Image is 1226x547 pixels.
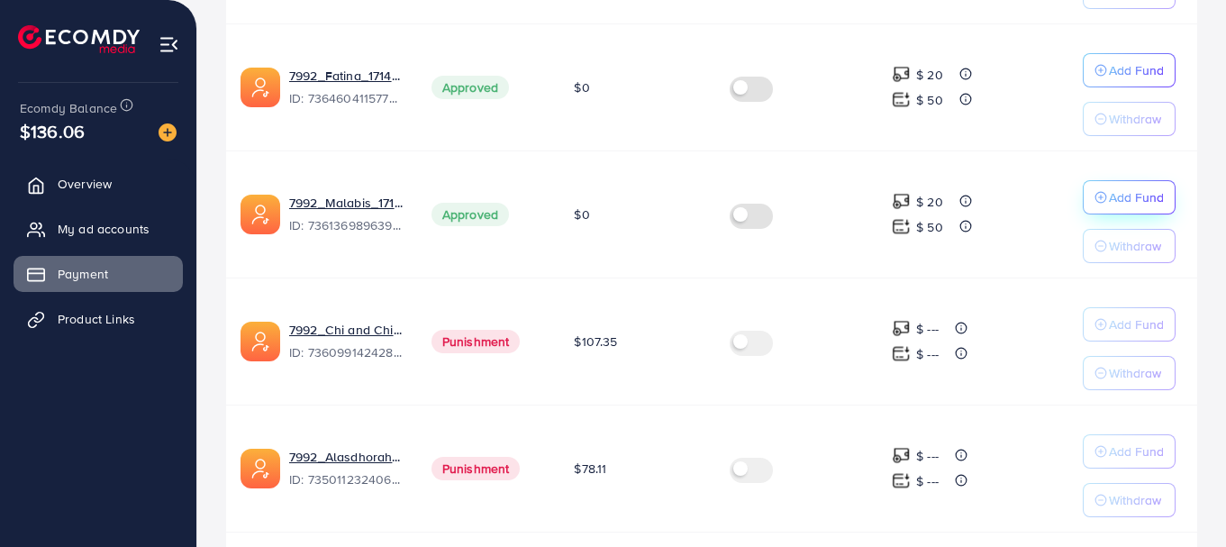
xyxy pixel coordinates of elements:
p: $ --- [916,318,939,340]
iframe: Chat [1149,466,1212,533]
p: $ 50 [916,89,943,111]
img: logo [18,25,140,53]
div: <span class='underline'>7992_Malabis_1713952512765</span></br>7361369896393097217 [289,194,403,235]
button: Add Fund [1083,180,1176,214]
img: top-up amount [892,319,911,338]
p: Add Fund [1109,441,1164,462]
p: Withdraw [1109,489,1161,511]
a: 7992_Malabis_1713952512765 [289,194,403,212]
img: top-up amount [892,344,911,363]
p: $ 50 [916,216,943,238]
p: $ 20 [916,64,943,86]
p: $ --- [916,445,939,467]
p: Withdraw [1109,108,1161,130]
p: Add Fund [1109,59,1164,81]
img: top-up amount [892,446,911,465]
span: Approved [431,76,509,99]
button: Add Fund [1083,434,1176,469]
p: $ --- [916,343,939,365]
span: $107.35 [574,333,617,351]
span: ID: 7360991424281870353 [289,343,403,361]
p: $ --- [916,470,939,492]
span: ID: 7361369896393097217 [289,216,403,234]
span: Product Links [58,310,135,328]
button: Withdraw [1083,229,1176,263]
span: Ecomdy Balance [20,99,117,117]
a: 7992_Fatina_1714705522146 [289,67,403,85]
div: <span class='underline'>7992_Fatina_1714705522146</span></br>7364604115772538897 [289,67,403,108]
img: top-up amount [892,217,911,236]
a: Overview [14,166,183,202]
span: My ad accounts [58,220,150,238]
a: Payment [14,256,183,292]
img: ic-ads-acc.e4c84228.svg [241,195,280,234]
span: Payment [58,265,108,283]
a: My ad accounts [14,211,183,247]
span: $0 [574,78,589,96]
div: <span class='underline'>7992_Chi and Chi_1713864392481</span></br>7360991424281870353 [289,321,403,362]
span: ID: 7350112324067540993 [289,470,403,488]
p: $ 20 [916,191,943,213]
img: top-up amount [892,65,911,84]
a: Product Links [14,301,183,337]
span: $136.06 [20,118,85,144]
button: Withdraw [1083,102,1176,136]
div: <span class='underline'>7992_Alasdhorah_1711331414625</span></br>7350112324067540993 [289,448,403,489]
img: top-up amount [892,192,911,211]
span: Overview [58,175,112,193]
button: Add Fund [1083,53,1176,87]
span: ID: 7364604115772538897 [289,89,403,107]
span: Punishment [431,457,521,480]
span: $0 [574,205,589,223]
img: ic-ads-acc.e4c84228.svg [241,449,280,488]
p: Add Fund [1109,187,1164,208]
p: Withdraw [1109,362,1161,384]
img: top-up amount [892,90,911,109]
button: Add Fund [1083,307,1176,342]
img: top-up amount [892,471,911,490]
span: Punishment [431,330,521,353]
img: ic-ads-acc.e4c84228.svg [241,322,280,361]
p: Add Fund [1109,314,1164,335]
p: Withdraw [1109,235,1161,257]
a: 7992_Alasdhorah_1711331414625 [289,448,403,466]
a: 7992_Chi and Chi_1713864392481 [289,321,403,339]
img: menu [159,34,179,55]
span: $78.11 [574,460,606,478]
span: Approved [431,203,509,226]
button: Withdraw [1083,483,1176,517]
img: ic-ads-acc.e4c84228.svg [241,68,280,107]
img: image [159,123,177,141]
button: Withdraw [1083,356,1176,390]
